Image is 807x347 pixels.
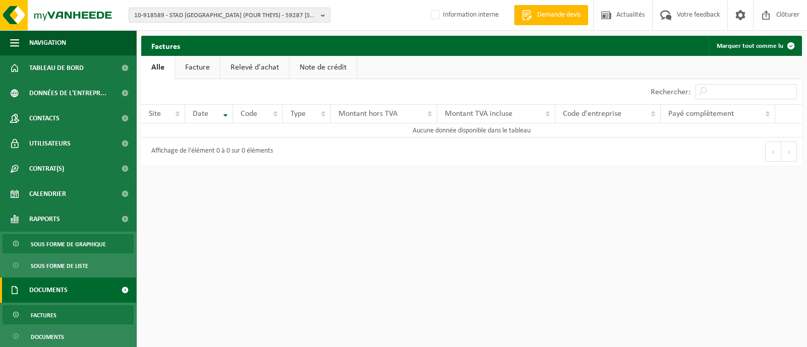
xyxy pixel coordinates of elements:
[134,8,317,23] span: 10-918589 - STAD [GEOGRAPHIC_DATA] (POUR THEYS) - 59287 [STREET_ADDRESS]
[3,256,134,275] a: Sous forme de liste
[193,110,208,118] span: Date
[175,56,220,79] a: Facture
[29,106,60,131] span: Contacts
[141,123,802,137] td: Aucune donnée disponible dans le tableau
[129,8,330,23] button: 10-918589 - STAD [GEOGRAPHIC_DATA] (POUR THEYS) - 59287 [STREET_ADDRESS]
[31,327,64,346] span: Documents
[338,110,397,118] span: Montant hors TVA
[31,235,106,254] span: Sous forme de graphique
[29,81,106,106] span: Données de l'entrepr...
[514,5,588,25] a: Demande devis
[141,56,175,79] a: Alle
[709,36,801,56] button: Marquer tout comme lu
[29,30,66,55] span: Navigation
[535,10,583,20] span: Demande devis
[29,277,68,303] span: Documents
[29,156,64,181] span: Contrat(s)
[146,143,273,161] div: Affichage de l'élément 0 à 0 sur 0 éléments
[291,110,306,118] span: Type
[241,110,257,118] span: Code
[290,56,357,79] a: Note de crédit
[429,8,499,23] label: Information interne
[3,327,134,346] a: Documents
[651,88,690,96] label: Rechercher:
[149,110,161,118] span: Site
[220,56,289,79] a: Relevé d'achat
[29,181,66,206] span: Calendrier
[781,142,797,162] button: Next
[3,305,134,324] a: Factures
[445,110,512,118] span: Montant TVA incluse
[31,256,88,275] span: Sous forme de liste
[29,55,84,81] span: Tableau de bord
[765,142,781,162] button: Previous
[668,110,734,118] span: Payé complètement
[141,36,190,55] h2: Factures
[3,234,134,253] a: Sous forme de graphique
[29,131,71,156] span: Utilisateurs
[29,206,60,232] span: Rapports
[31,306,56,325] span: Factures
[563,110,621,118] span: Code d'entreprise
